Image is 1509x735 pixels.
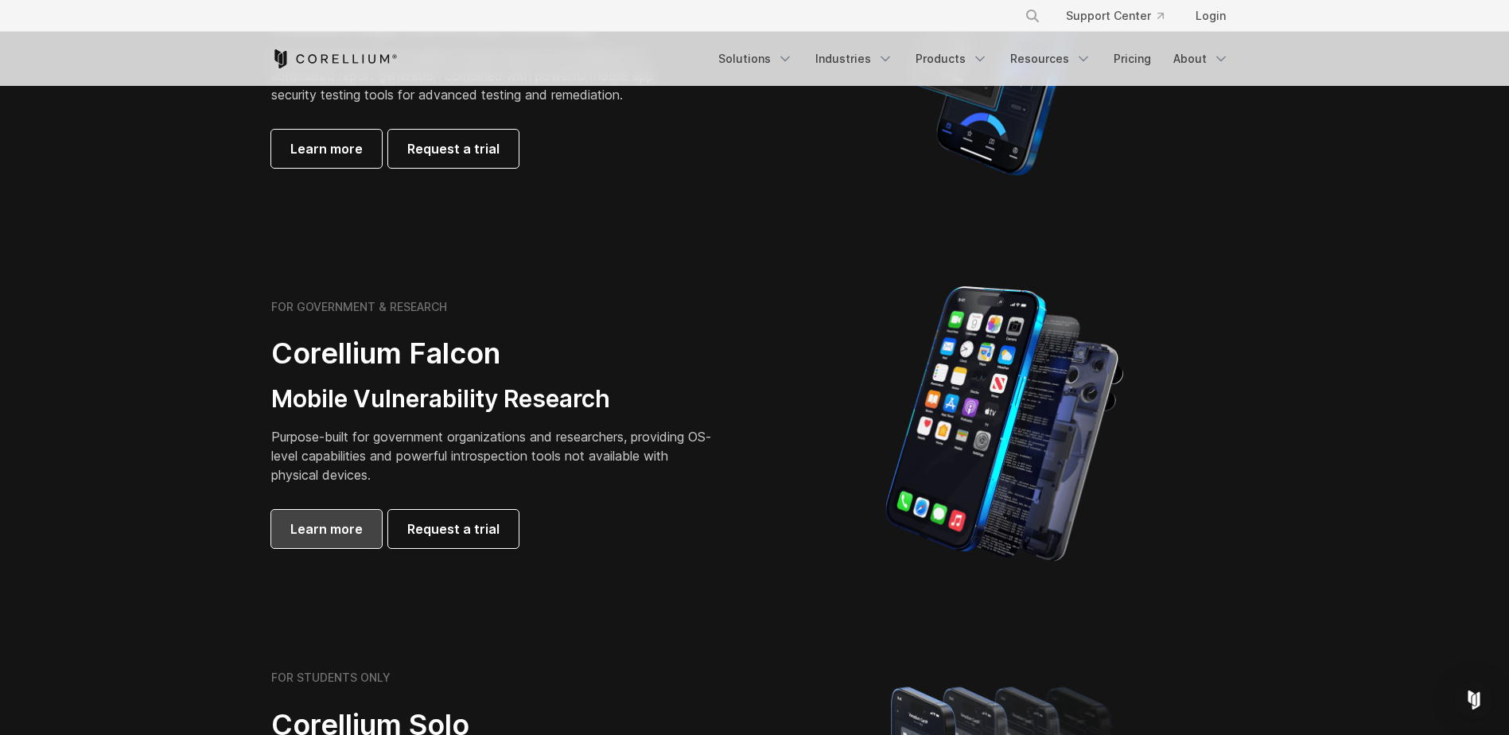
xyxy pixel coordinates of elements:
h6: FOR STUDENTS ONLY [271,671,391,685]
a: Products [906,45,998,73]
span: Learn more [290,519,363,539]
a: Login [1183,2,1239,30]
a: Solutions [709,45,803,73]
span: Request a trial [407,139,500,158]
a: Request a trial [388,510,519,548]
a: About [1164,45,1239,73]
img: iPhone model separated into the mechanics used to build the physical device. [885,285,1124,563]
a: Request a trial [388,130,519,168]
a: Corellium Home [271,49,398,68]
h6: FOR GOVERNMENT & RESEARCH [271,300,447,314]
div: Navigation Menu [709,45,1239,73]
a: Resources [1001,45,1101,73]
div: Navigation Menu [1005,2,1239,30]
a: Pricing [1104,45,1161,73]
h3: Mobile Vulnerability Research [271,384,717,414]
a: Learn more [271,130,382,168]
span: Learn more [290,139,363,158]
a: Learn more [271,510,382,548]
button: Search [1018,2,1047,30]
a: Industries [806,45,903,73]
div: Open Intercom Messenger [1455,681,1493,719]
a: Support Center [1053,2,1176,30]
h2: Corellium Falcon [271,336,717,371]
p: Purpose-built for government organizations and researchers, providing OS-level capabilities and p... [271,427,717,484]
span: Request a trial [407,519,500,539]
